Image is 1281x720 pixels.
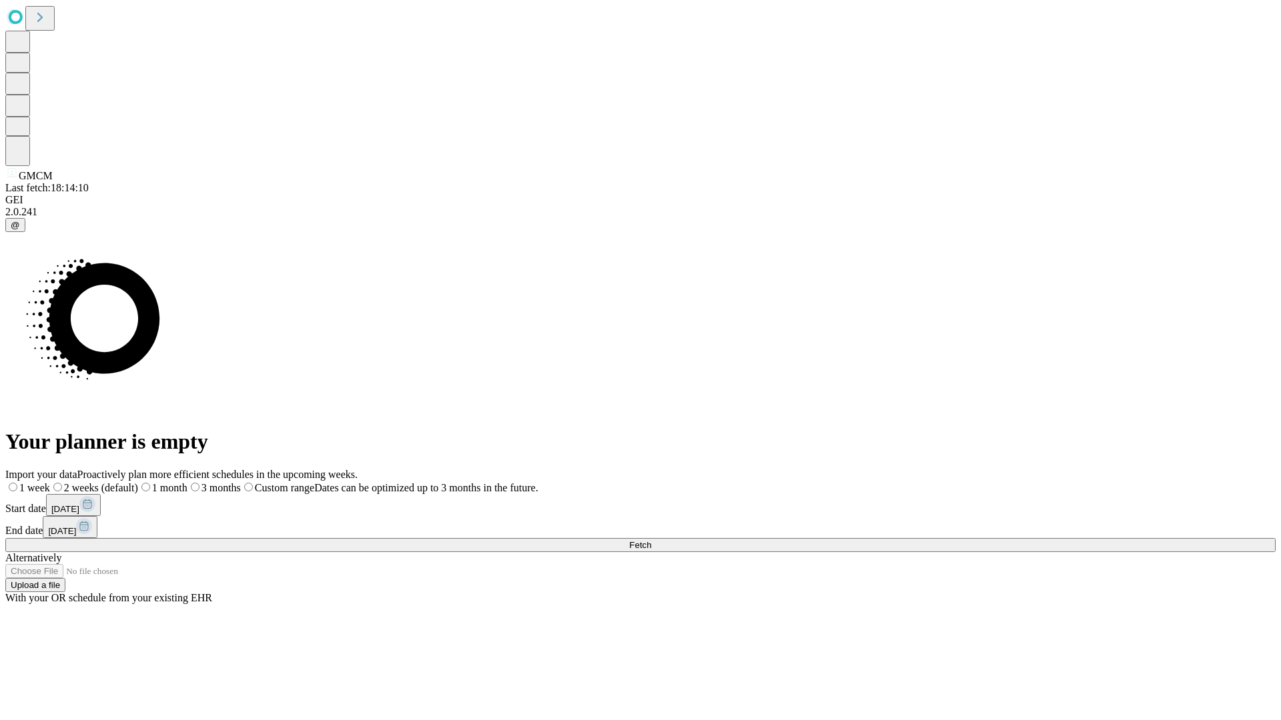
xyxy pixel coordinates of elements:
[77,469,358,480] span: Proactively plan more efficient schedules in the upcoming weeks.
[629,540,651,550] span: Fetch
[191,483,199,491] input: 3 months
[5,469,77,480] span: Import your data
[5,218,25,232] button: @
[5,194,1276,206] div: GEI
[19,482,50,493] span: 1 week
[48,526,76,536] span: [DATE]
[5,552,61,563] span: Alternatively
[5,182,89,193] span: Last fetch: 18:14:10
[53,483,62,491] input: 2 weeks (default)
[9,483,17,491] input: 1 week
[43,516,97,538] button: [DATE]
[141,483,150,491] input: 1 month
[11,220,20,230] span: @
[51,504,79,514] span: [DATE]
[5,516,1276,538] div: End date
[152,482,187,493] span: 1 month
[5,206,1276,218] div: 2.0.241
[19,170,53,181] span: GMCM
[5,429,1276,454] h1: Your planner is empty
[244,483,253,491] input: Custom rangeDates can be optimized up to 3 months in the future.
[5,494,1276,516] div: Start date
[255,482,314,493] span: Custom range
[64,482,138,493] span: 2 weeks (default)
[201,482,241,493] span: 3 months
[314,482,538,493] span: Dates can be optimized up to 3 months in the future.
[5,592,212,603] span: With your OR schedule from your existing EHR
[5,578,65,592] button: Upload a file
[46,494,101,516] button: [DATE]
[5,538,1276,552] button: Fetch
